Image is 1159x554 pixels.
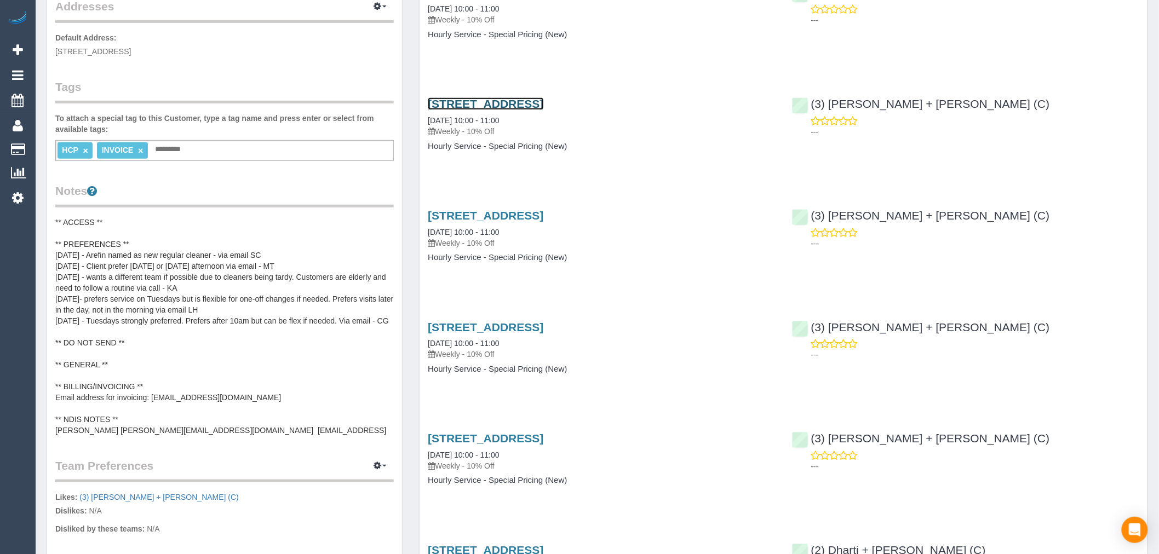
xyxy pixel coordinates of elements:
[428,14,775,25] p: Weekly - 10% Off
[792,97,1050,110] a: (3) [PERSON_NAME] + [PERSON_NAME] (C)
[428,97,543,110] a: [STREET_ADDRESS]
[428,142,775,151] h4: Hourly Service - Special Pricing (New)
[428,349,775,360] p: Weekly - 10% Off
[428,432,543,445] a: [STREET_ADDRESS]
[428,460,775,471] p: Weekly - 10% Off
[428,209,543,222] a: [STREET_ADDRESS]
[55,79,394,103] legend: Tags
[62,146,78,154] span: HCP
[792,209,1050,222] a: (3) [PERSON_NAME] + [PERSON_NAME] (C)
[792,321,1050,333] a: (3) [PERSON_NAME] + [PERSON_NAME] (C)
[102,146,134,154] span: INVOICE
[428,365,775,374] h4: Hourly Service - Special Pricing (New)
[55,505,87,516] label: Dislikes:
[7,11,28,26] img: Automaid Logo
[428,451,499,459] a: [DATE] 10:00 - 11:00
[428,321,543,333] a: [STREET_ADDRESS]
[428,476,775,485] h4: Hourly Service - Special Pricing (New)
[55,492,77,503] label: Likes:
[428,4,499,13] a: [DATE] 10:00 - 11:00
[55,217,394,436] pre: ** ACCESS ** ** PREFERENCES ** [DATE] - Arefin named as new regular cleaner - via email SC [DATE]...
[1122,517,1148,543] div: Open Intercom Messenger
[79,493,239,501] a: (3) [PERSON_NAME] + [PERSON_NAME] (C)
[55,47,131,56] span: [STREET_ADDRESS]
[428,253,775,262] h4: Hourly Service - Special Pricing (New)
[428,30,775,39] h4: Hourly Service - Special Pricing (New)
[147,524,159,533] span: N/A
[811,461,1139,472] p: ---
[83,146,88,155] a: ×
[428,228,499,236] a: [DATE] 10:00 - 11:00
[55,183,394,207] legend: Notes
[792,432,1050,445] a: (3) [PERSON_NAME] + [PERSON_NAME] (C)
[55,32,117,43] label: Default Address:
[428,339,499,348] a: [DATE] 10:00 - 11:00
[138,146,143,155] a: ×
[55,523,145,534] label: Disliked by these teams:
[55,458,394,482] legend: Team Preferences
[89,506,101,515] span: N/A
[428,238,775,249] p: Weekly - 10% Off
[428,126,775,137] p: Weekly - 10% Off
[811,126,1139,137] p: ---
[811,349,1139,360] p: ---
[811,238,1139,249] p: ---
[55,113,394,135] label: To attach a special tag to this Customer, type a tag name and press enter or select from availabl...
[811,15,1139,26] p: ---
[428,116,499,125] a: [DATE] 10:00 - 11:00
